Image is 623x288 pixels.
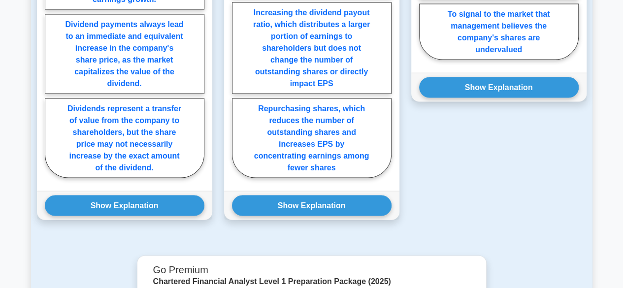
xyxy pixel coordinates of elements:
[419,4,579,60] label: To signal to the market that management believes the company's shares are undervalued
[45,195,204,216] button: Show Explanation
[232,195,392,216] button: Show Explanation
[232,2,392,94] label: Increasing the dividend payout ratio, which distributes a larger portion of earnings to sharehold...
[419,77,579,98] button: Show Explanation
[232,98,392,178] label: Repurchasing shares, which reduces the number of outstanding shares and increases EPS by concentr...
[45,14,204,94] label: Dividend payments always lead to an immediate and equivalent increase in the company's share pric...
[45,98,204,178] label: Dividends represent a transfer of value from the company to shareholders, but the share price may...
